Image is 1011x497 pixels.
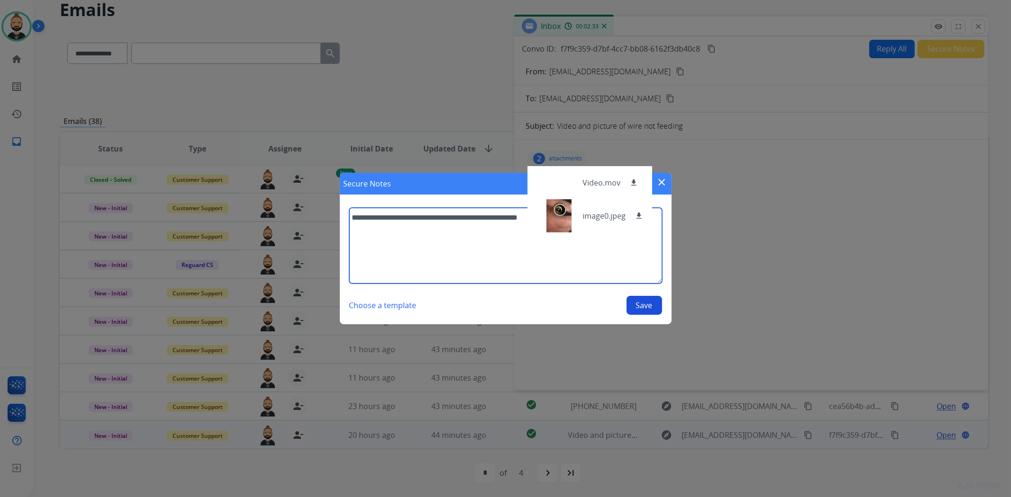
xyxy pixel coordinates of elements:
[656,177,668,188] mat-icon: close
[344,178,392,189] h1: Secure Notes
[627,296,662,315] button: Save
[583,210,626,222] p: image0.jpeg
[349,296,417,315] button: Choose a template
[958,480,1002,491] p: 0.20.1027RC
[635,212,643,220] mat-icon: download
[583,177,620,188] p: Video.mov
[629,178,638,187] mat-icon: download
